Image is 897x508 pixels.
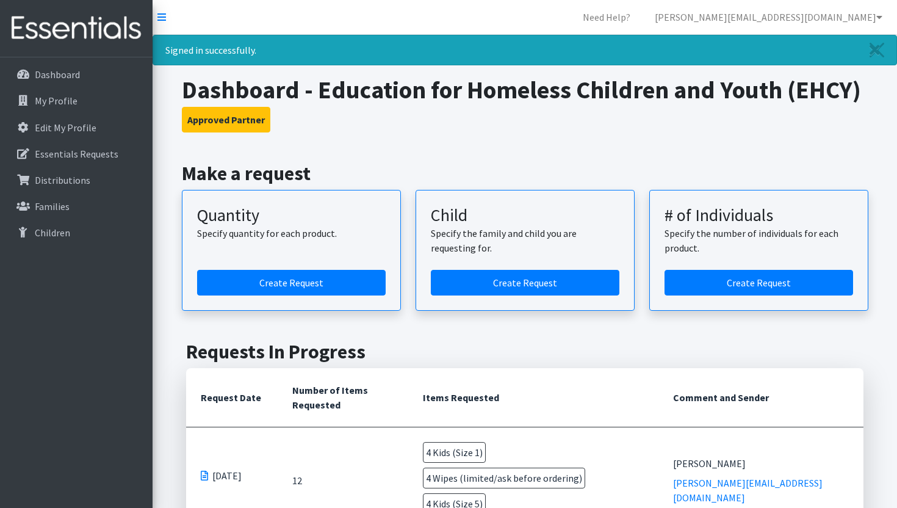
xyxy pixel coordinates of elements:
a: My Profile [5,89,148,113]
a: Close [857,35,896,65]
p: Specify the number of individuals for each product. [665,226,853,255]
p: Families [35,200,70,212]
th: Items Requested [408,368,658,427]
span: 4 Kids (Size 1) [423,442,486,463]
p: Dashboard [35,68,80,81]
h3: Quantity [197,205,386,226]
h1: Dashboard - Education for Homeless Children and Youth (EHCY) [182,75,868,104]
h3: # of Individuals [665,205,853,226]
a: Create a request for a child or family [431,270,619,296]
span: 4 Wipes (limited/ask before ordering) [423,468,585,488]
h2: Requests In Progress [186,340,863,363]
a: Need Help? [573,5,640,29]
p: Specify quantity for each product. [197,226,386,241]
th: Number of Items Requested [278,368,408,427]
p: Distributions [35,174,90,186]
img: HumanEssentials [5,8,148,49]
th: Comment and Sender [658,368,863,427]
a: [PERSON_NAME][EMAIL_ADDRESS][DOMAIN_NAME] [673,477,823,504]
a: Families [5,194,148,219]
a: Create a request by quantity [197,270,386,296]
p: Edit My Profile [35,122,96,134]
h3: Child [431,205,619,226]
a: Children [5,220,148,245]
a: Dashboard [5,62,148,87]
a: [PERSON_NAME][EMAIL_ADDRESS][DOMAIN_NAME] [645,5,892,29]
th: Request Date [186,368,278,427]
p: Essentials Requests [35,148,118,160]
p: My Profile [35,95,77,107]
p: Children [35,227,70,239]
a: Distributions [5,168,148,192]
h2: Make a request [182,162,868,185]
div: Signed in successfully. [153,35,897,65]
button: Approved Partner [182,107,270,132]
div: [PERSON_NAME] [673,456,849,471]
span: [DATE] [212,468,242,483]
a: Edit My Profile [5,115,148,140]
p: Specify the family and child you are requesting for. [431,226,619,255]
a: Essentials Requests [5,142,148,166]
a: Create a request by number of individuals [665,270,853,296]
